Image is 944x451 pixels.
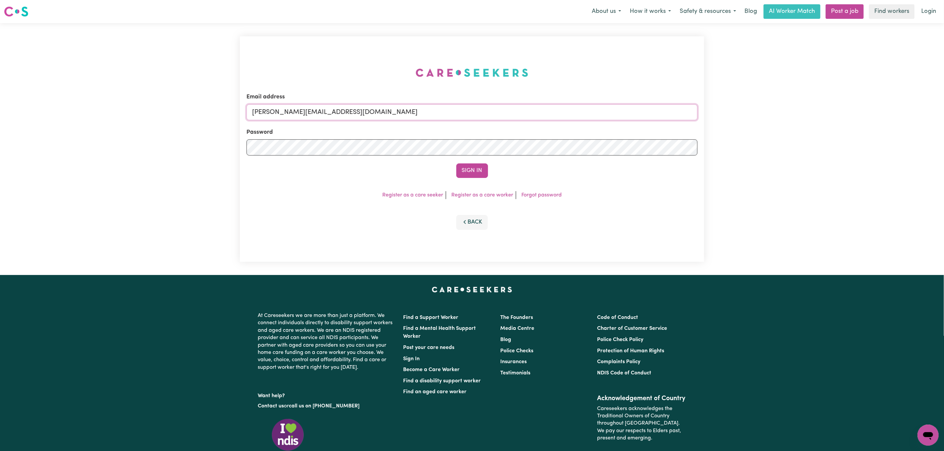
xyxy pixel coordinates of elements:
[500,315,533,320] a: The Founders
[451,192,513,198] a: Register as a care worker
[403,378,481,384] a: Find a disability support worker
[258,403,284,409] a: Contact us
[258,390,396,399] p: Want help?
[597,370,651,376] a: NDIS Code of Conduct
[403,345,455,350] a: Post your care needs
[500,337,511,342] a: Blog
[625,5,675,18] button: How it works
[500,326,534,331] a: Media Centre
[289,403,360,409] a: call us on [PHONE_NUMBER]
[740,4,761,19] a: Blog
[4,4,28,19] a: Careseekers logo
[246,93,285,101] label: Email address
[403,367,460,372] a: Become a Care Worker
[500,370,530,376] a: Testimonials
[597,402,686,445] p: Careseekers acknowledges the Traditional Owners of Country throughout [GEOGRAPHIC_DATA]. We pay o...
[456,163,488,178] button: Sign In
[597,395,686,402] h2: Acknowledgement of Country
[382,192,443,198] a: Register as a care seeker
[597,315,638,320] a: Code of Conduct
[917,4,940,19] a: Login
[597,337,643,342] a: Police Check Policy
[456,215,488,229] button: Back
[258,400,396,412] p: or
[500,348,533,354] a: Police Checks
[246,104,698,120] input: Email address
[258,309,396,374] p: At Careseekers we are more than just a platform. We connect individuals directly to disability su...
[432,287,512,292] a: Careseekers home page
[675,5,740,18] button: Safety & resources
[403,326,476,339] a: Find a Mental Health Support Worker
[587,5,625,18] button: About us
[403,389,467,395] a: Find an aged care worker
[246,128,273,137] label: Password
[918,425,939,446] iframe: Button to launch messaging window, conversation in progress
[764,4,820,19] a: AI Worker Match
[521,192,562,198] a: Forgot password
[403,315,459,320] a: Find a Support Worker
[826,4,864,19] a: Post a job
[403,356,420,362] a: Sign In
[500,359,527,364] a: Insurances
[597,326,667,331] a: Charter of Customer Service
[597,348,664,354] a: Protection of Human Rights
[869,4,915,19] a: Find workers
[597,359,640,364] a: Complaints Policy
[4,6,28,17] img: Careseekers logo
